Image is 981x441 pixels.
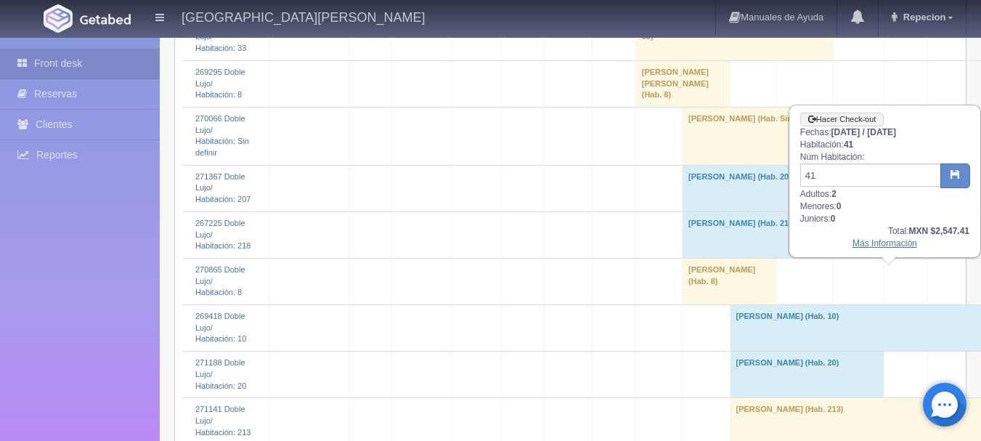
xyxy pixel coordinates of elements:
td: [PERSON_NAME] (Hab. Sin definir) [683,107,884,165]
img: Getabed [80,14,131,25]
a: 267225 Doble Lujo/Habitación: 218 [195,219,251,250]
span: Repecion [900,12,946,23]
td: [PERSON_NAME] (Hab. 8) [683,258,776,304]
a: 271188 Doble Lujo/Habitación: 20 [195,358,246,389]
a: Hacer Check-out [800,113,884,126]
a: 271141 Doble Lujo/Habitación: 213 [195,405,251,436]
div: Fechas: Habitación: Núm Habitación: Adultos: Menores: Juniors: [790,106,980,256]
a: 269295 Doble Lujo/Habitación: 8 [195,68,245,99]
b: 41 [844,139,853,150]
div: Total: [800,225,969,238]
b: MXN $2,547.41 [909,226,969,236]
h4: [GEOGRAPHIC_DATA][PERSON_NAME] [182,7,425,25]
input: Sin definir [800,163,941,187]
b: [DATE] / [DATE] [831,127,897,137]
b: 0 [837,201,842,211]
b: 0 [831,214,836,224]
img: Getabed [44,4,73,33]
td: [PERSON_NAME] (Hab. 20) [730,352,884,398]
td: [PERSON_NAME] (Hab. 218) [683,211,928,258]
a: 269418 Doble Lujo/Habitación: 10 [195,312,246,343]
a: 270865 Doble Lujo/Habitación: 8 [195,265,245,296]
td: [PERSON_NAME] [PERSON_NAME] (Hab. 8) [635,60,730,107]
a: 270066 Doble Lujo/Habitación: Sin definir [195,114,249,157]
a: Más Información [852,238,917,248]
td: [PERSON_NAME] (Hab. 207) [683,165,928,211]
b: 2 [831,189,837,199]
a: 271367 Doble Lujo/Habitación: 207 [195,172,251,203]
